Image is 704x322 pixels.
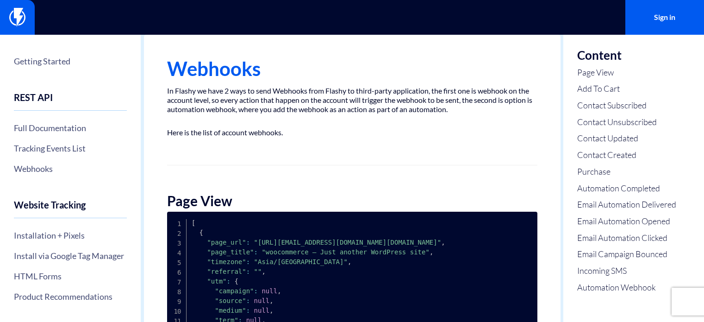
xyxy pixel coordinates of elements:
[577,248,676,260] a: Email Campaign Bounced
[207,239,246,246] span: "page_url"
[577,49,676,62] h3: Content
[577,166,676,178] a: Purchase
[215,297,246,304] span: "source"
[577,215,676,227] a: Email Automation Opened
[441,239,445,246] span: ,
[14,92,127,111] h4: REST API
[199,229,203,236] span: {
[14,53,127,69] a: Getting Started
[227,278,231,285] span: :
[207,268,246,275] span: "referral"
[14,200,127,218] h4: Website Tracking
[192,219,195,227] span: [
[269,307,273,314] span: ,
[577,83,676,95] a: Add To Cart
[577,199,676,211] a: Email Automation Delivered
[262,268,265,275] span: ,
[14,227,127,243] a: Installation + Pixels
[207,258,246,265] span: "timezone"
[246,258,250,265] span: :
[167,58,537,79] h1: Webhooks
[14,289,127,304] a: Product Recommendations
[430,248,433,256] span: ,
[348,258,351,265] span: ,
[577,133,676,145] a: Contact Updated
[577,282,676,294] a: Automation Webhook
[144,7,561,28] input: Search...
[254,258,348,265] span: "Asia/[GEOGRAPHIC_DATA]"
[254,248,258,256] span: :
[246,307,250,314] span: :
[215,307,246,314] span: "medium"
[14,161,127,177] a: Webhooks
[277,287,281,295] span: ,
[254,307,270,314] span: null
[262,248,429,256] span: "woocommerce – Just another WordPress site"
[14,140,127,156] a: Tracking Events List
[14,268,127,284] a: HTML Forms
[254,297,270,304] span: null
[269,297,273,304] span: ,
[254,239,442,246] span: "[URL][EMAIL_ADDRESS][DOMAIN_NAME][DOMAIN_NAME]"
[246,239,250,246] span: :
[577,183,676,195] a: Automation Completed
[207,248,254,256] span: "page_title"
[577,149,676,161] a: Contact Created
[167,128,537,137] p: Here is the list of account webhooks.
[577,100,676,112] a: Contact Subscribed
[577,67,676,79] a: Page View
[246,297,250,304] span: :
[577,232,676,244] a: Email Automation Clicked
[577,265,676,277] a: Incoming SMS
[577,116,676,128] a: Contact Unsubscribed
[167,192,232,209] strong: Page View
[254,287,258,295] span: :
[234,278,238,285] span: {
[254,268,262,275] span: ""
[207,278,226,285] span: "utm"
[14,120,127,136] a: Full Documentation
[167,86,537,114] p: In Flashy we have 2 ways to send Webhooks from Flashy to third-party application, the first one i...
[246,268,250,275] span: :
[14,248,127,264] a: Install via Google Tag Manager
[262,287,277,295] span: null
[215,287,254,295] span: "campaign"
